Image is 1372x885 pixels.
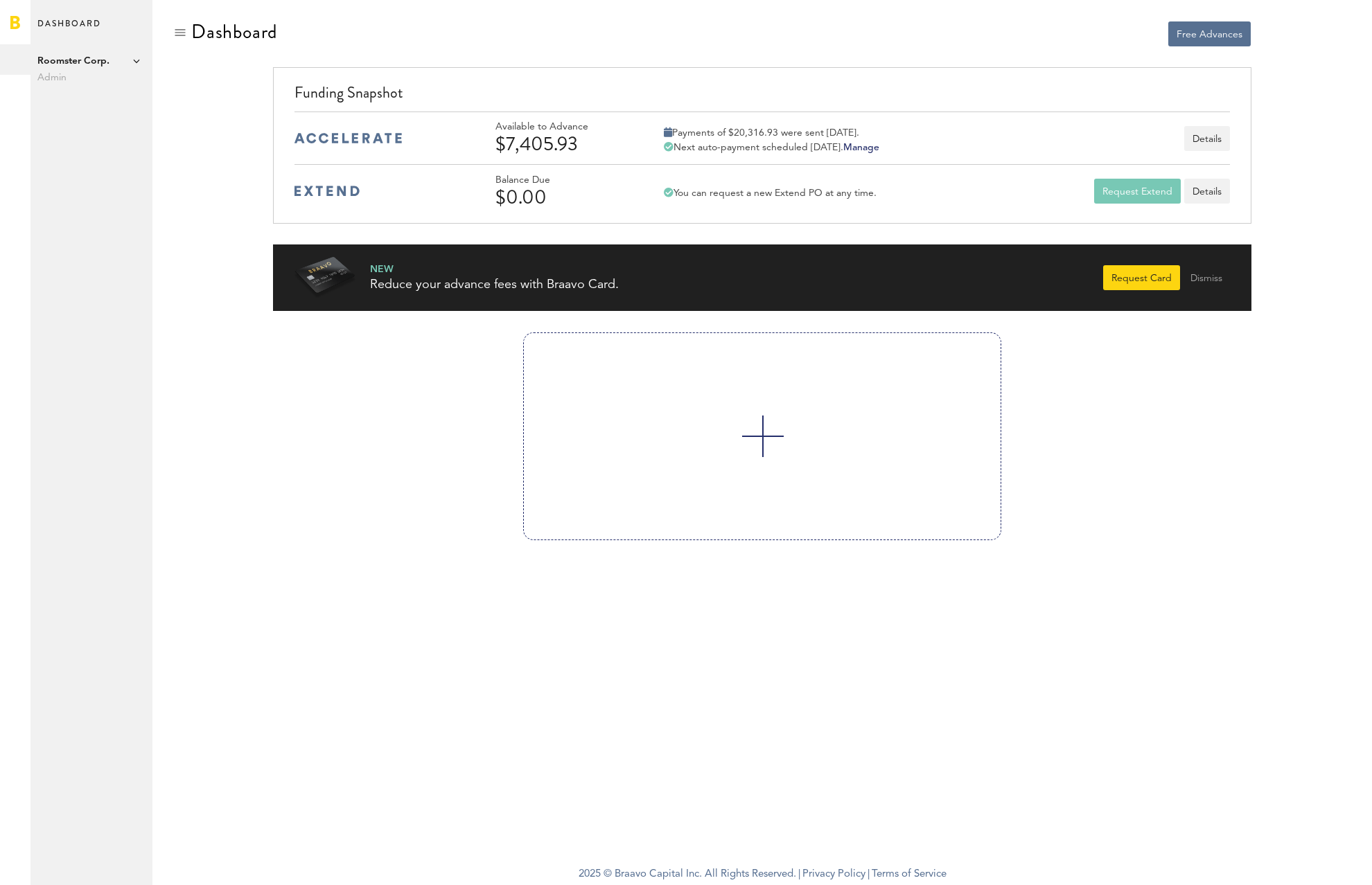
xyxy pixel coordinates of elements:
a: Manage [843,143,879,152]
span: Admin [37,69,146,86]
div: Balance Due [495,175,627,186]
span: Roomster Corp. [37,53,146,69]
div: $7,405.93 [495,133,627,155]
div: Reduce your advance fees with Braavo Card. [370,276,619,294]
img: Braavo Card [294,257,356,298]
span: 2025 © Braavo Capital Inc. All Rights Reserved. [579,864,796,885]
button: Free Advances [1168,21,1251,46]
a: Terms of Service [872,869,947,879]
div: $0.00 [495,186,627,208]
a: Details [1184,179,1230,204]
div: You can request a new Extend PO at any time. [664,187,877,199]
button: Details [1184,126,1230,151]
button: Request Card [1103,265,1180,290]
img: extend-medium-blue-logo.svg [294,186,360,197]
button: Request Extend [1094,179,1181,204]
div: Funding Snapshot [294,82,1229,111]
span: Dashboard [37,15,101,44]
div: NEW [370,262,619,276]
div: Payments of $20,316.93 were sent [DATE]. [664,127,879,139]
img: accelerate-medium-blue-logo.svg [294,133,402,143]
div: Next auto-payment scheduled [DATE]. [664,141,879,154]
div: Available to Advance [495,121,627,133]
button: Dismiss [1182,265,1231,290]
a: Privacy Policy [802,869,865,879]
div: Dashboard [191,21,277,43]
